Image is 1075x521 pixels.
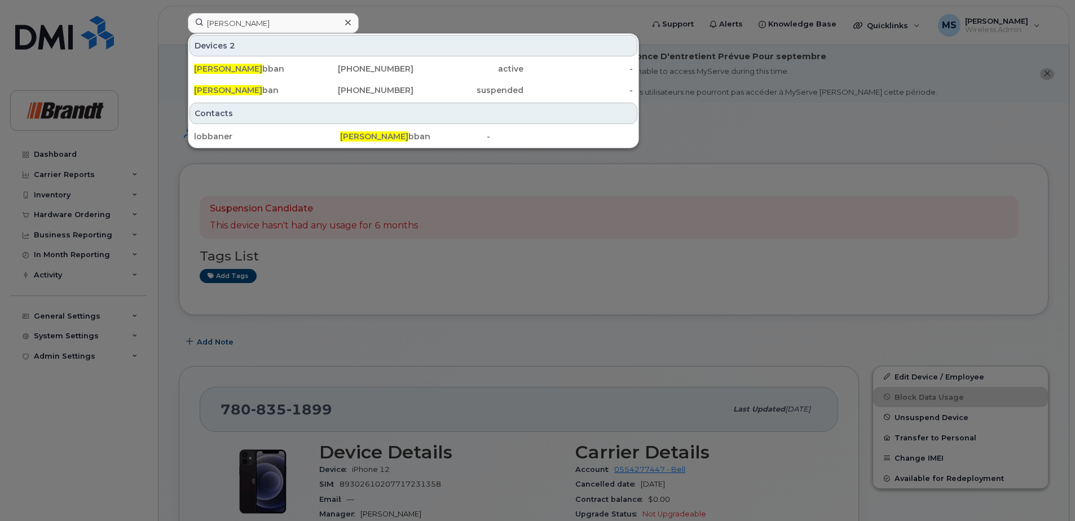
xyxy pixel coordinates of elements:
div: lobbaner [194,131,340,142]
div: - [523,63,633,74]
a: [PERSON_NAME]ban[PHONE_NUMBER]suspended- [190,80,637,100]
span: 2 [230,40,235,51]
span: [PERSON_NAME] [194,85,262,95]
a: [PERSON_NAME]bban[PHONE_NUMBER]active- [190,59,637,79]
div: suspended [413,85,523,96]
div: - [487,131,633,142]
div: [PHONE_NUMBER] [304,85,414,96]
div: ban [194,85,304,96]
span: [PERSON_NAME] [340,131,408,142]
div: [PHONE_NUMBER] [304,63,414,74]
div: - [523,85,633,96]
span: [PERSON_NAME] [194,64,262,74]
div: Contacts [190,103,637,124]
a: lobbaner[PERSON_NAME]bban- [190,126,637,147]
div: Devices [190,35,637,56]
div: bban [194,63,304,74]
div: bban [340,131,486,142]
div: active [413,63,523,74]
